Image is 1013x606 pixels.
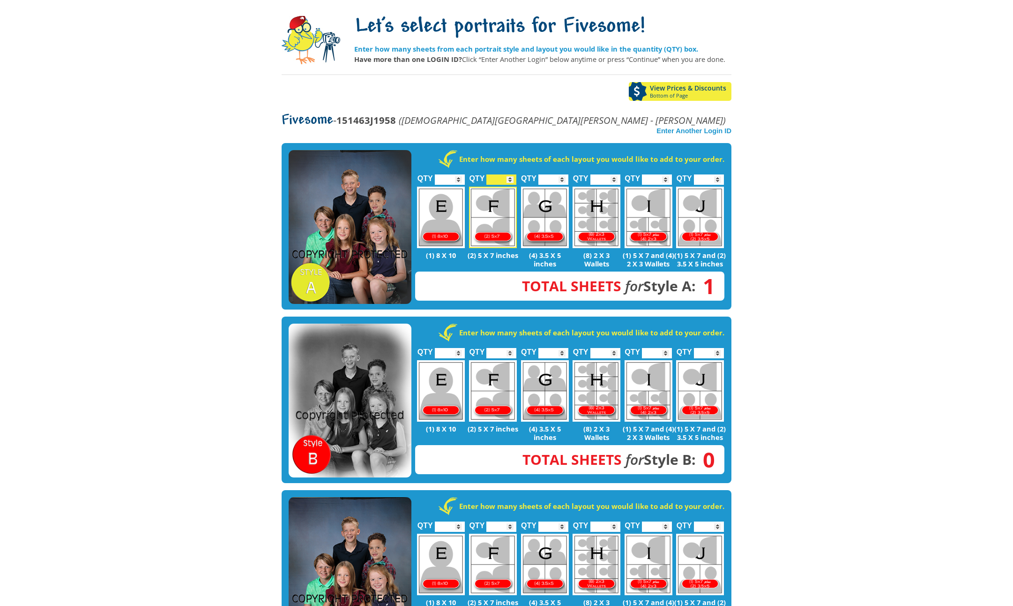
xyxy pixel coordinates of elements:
img: F [469,187,517,248]
img: I [625,360,672,422]
label: QTY [573,338,588,361]
p: (4) 3.5 X 5 inches [519,251,571,268]
h1: Let's select portraits for Fivesome! [354,15,725,40]
img: STYLE B [289,324,411,477]
label: QTY [677,511,692,534]
img: I [625,187,672,248]
p: (1) 5 X 7 and (2) 3.5 X 5 inches [674,424,726,441]
img: H [573,534,620,595]
strong: Enter how many sheets of each layout you would like to add to your order. [459,501,724,511]
span: Total Sheets [522,276,621,295]
p: (1) 5 X 7 and (4) 2 X 3 Wallets [622,251,674,268]
span: 1 [696,281,715,291]
img: J [676,534,724,595]
span: 0 [696,454,715,465]
label: QTY [625,511,640,534]
label: QTY [469,338,484,361]
img: J [676,187,724,248]
p: (2) 5 X 7 inches [467,424,519,433]
p: (1) 8 X 10 [415,424,467,433]
label: QTY [417,338,433,361]
label: QTY [417,511,433,534]
strong: Style B: [522,450,696,469]
img: camera-mascot [282,16,340,64]
p: (2) 5 X 7 inches [467,251,519,259]
img: G [521,360,569,422]
strong: Enter how many sheets of each layout you would like to add to your order. [459,154,724,164]
img: H [573,187,620,248]
img: G [521,187,569,248]
img: F [469,534,517,595]
strong: Enter how many sheets of each layout you would like to add to your order. [459,328,724,337]
a: View Prices & DiscountsBottom of Page [629,82,731,101]
label: QTY [573,164,588,187]
strong: Style A: [522,276,696,295]
img: STYLE A [289,150,411,304]
span: Fivesome [282,113,333,128]
img: E [417,360,465,422]
img: E [417,187,465,248]
p: - [282,115,726,126]
span: Total Sheets [522,450,622,469]
p: (1) 8 X 10 [415,251,467,259]
em: for [625,276,643,295]
label: QTY [521,338,536,361]
label: QTY [521,164,536,187]
img: E [417,534,465,595]
label: QTY [417,164,433,187]
p: (4) 3.5 X 5 inches [519,424,571,441]
label: QTY [677,164,692,187]
p: (1) 5 X 7 and (4) 2 X 3 Wallets [622,424,674,441]
label: QTY [521,511,536,534]
img: H [573,360,620,422]
label: QTY [469,511,484,534]
img: I [625,534,672,595]
label: QTY [469,164,484,187]
span: Bottom of Page [650,93,731,98]
strong: 151463J1958 [336,114,396,127]
label: QTY [625,338,640,361]
p: (1) 5 X 7 and (2) 3.5 X 5 inches [674,251,726,268]
img: G [521,534,569,595]
img: F [469,360,517,422]
strong: Enter how many sheets from each portrait style and layout you would like in the quantity (QTY) box. [354,44,698,53]
label: QTY [573,511,588,534]
strong: Have more than one LOGIN ID? [354,54,462,64]
em: for [626,450,644,469]
p: (8) 2 X 3 Wallets [571,424,623,441]
img: J [676,360,724,422]
p: Click “Enter Another Login” below anytime or press “Continue” when you are done. [354,54,725,64]
p: (8) 2 X 3 Wallets [571,251,623,268]
a: Enter Another Login ID [656,127,731,135]
em: ([DEMOGRAPHIC_DATA][GEOGRAPHIC_DATA][PERSON_NAME] - [PERSON_NAME]) [399,114,726,127]
label: QTY [625,164,640,187]
label: QTY [677,338,692,361]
